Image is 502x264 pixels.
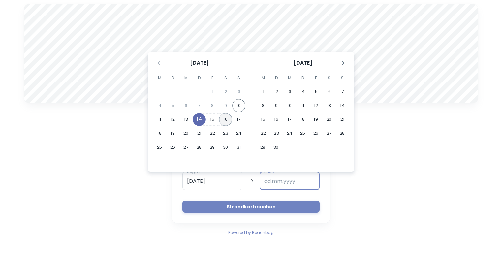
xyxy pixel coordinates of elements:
button: 15 [206,113,219,126]
button: 29 [206,141,219,154]
span: Dienstag [167,71,179,84]
button: 25 [153,141,166,154]
span: Samstag [323,71,335,84]
button: 12 [166,113,179,126]
button: 2 [270,85,283,98]
span: Donnerstag [297,71,309,84]
button: 13 [323,99,336,112]
button: 26 [166,141,179,154]
button: 21 [336,113,349,126]
input: dd.mm.yyyy [260,172,320,190]
button: 16 [270,113,283,126]
span: [DATE] [190,59,209,67]
span: Sonntag [336,71,348,84]
button: 30 [219,141,232,154]
button: 24 [232,127,245,140]
button: 23 [219,127,232,140]
span: Montag [257,71,269,84]
button: 19 [309,113,323,126]
span: [DATE] [294,59,312,67]
button: 28 [193,141,206,154]
span: Sonntag [233,71,245,84]
button: 27 [179,141,193,154]
button: 18 [296,113,309,126]
button: 11 [296,99,309,112]
button: 20 [179,127,193,140]
button: 25 [296,127,309,140]
button: 5 [310,85,323,98]
button: 31 [232,141,245,154]
button: 1 [257,85,270,98]
span: Powered by Beachbag [228,230,274,235]
button: 9 [270,99,283,112]
span: Dienstag [270,71,282,84]
span: Freitag [310,71,322,84]
span: Samstag [220,71,232,84]
button: 4 [297,85,310,98]
button: 17 [283,113,296,126]
input: dd.mm.yyyy [182,172,242,190]
button: 29 [256,141,269,154]
button: 13 [179,113,193,126]
button: 15 [257,113,270,126]
span: Mittwoch [284,71,296,84]
button: 11 [153,113,166,126]
button: 14 [193,113,206,126]
button: 24 [283,127,296,140]
button: 17 [232,113,245,126]
button: 8 [257,99,270,112]
button: 10 [232,99,245,112]
button: Strandkorb suchen [182,201,320,213]
span: Mittwoch [180,71,192,84]
button: 21 [193,127,206,140]
button: 19 [166,127,179,140]
button: 14 [336,99,349,112]
button: 20 [323,113,336,126]
button: 3 [283,85,297,98]
button: 12 [309,99,323,112]
span: Donnerstag [193,71,205,84]
button: 27 [323,127,336,140]
a: Powered by Beachbag [228,228,274,236]
button: 10 [283,99,296,112]
button: 30 [269,141,283,154]
button: 16 [219,113,232,126]
span: Freitag [206,71,218,84]
button: 26 [309,127,323,140]
button: 23 [270,127,283,140]
button: 7 [336,85,349,98]
button: 28 [336,127,349,140]
button: 18 [153,127,166,140]
button: 6 [323,85,336,98]
button: Nächster Monat [338,57,349,69]
span: Montag [154,71,166,84]
button: 22 [206,127,219,140]
button: 22 [257,127,270,140]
